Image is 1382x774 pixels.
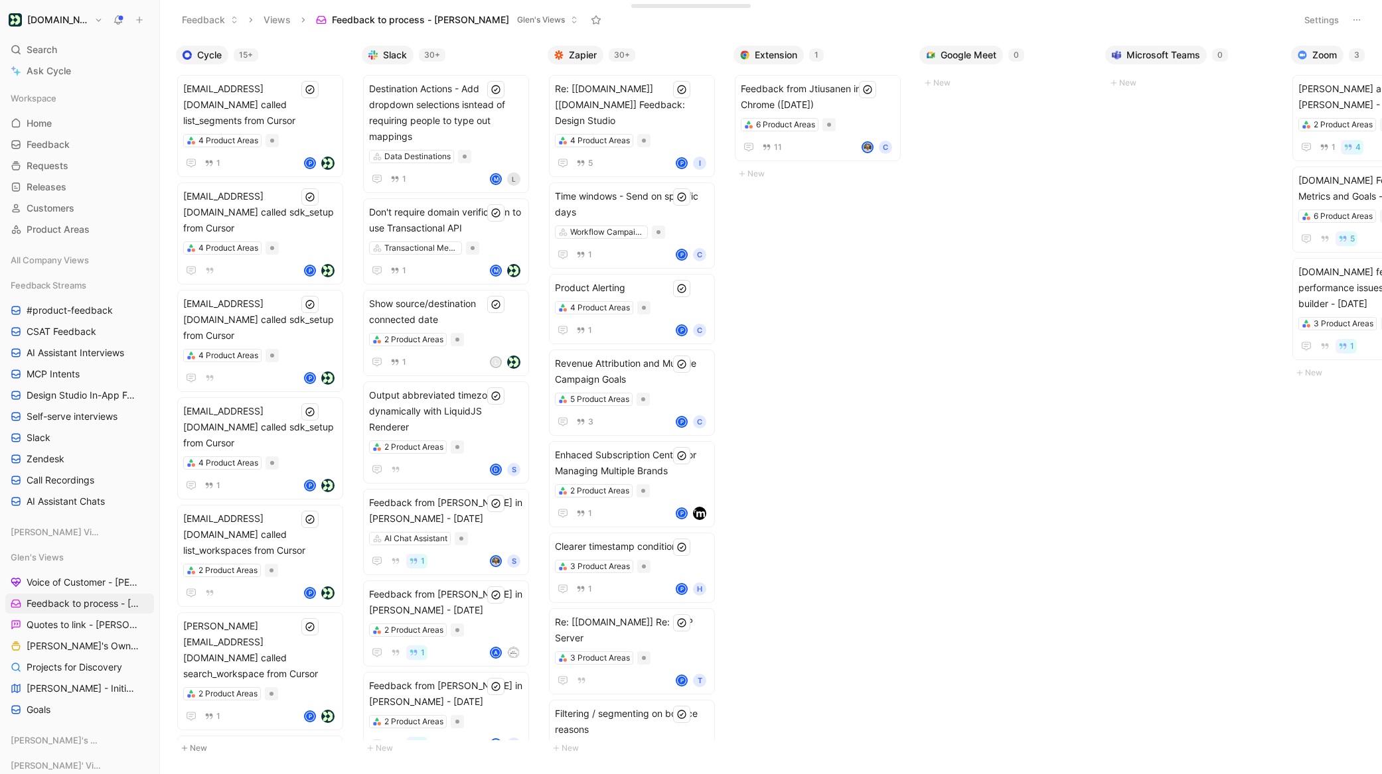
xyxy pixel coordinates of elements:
[5,657,154,677] a: Projects for Discovery
[369,81,523,145] span: Destination Actions - Add dropdown selections isntead of requiring people to type out mappings
[5,385,154,405] a: Design Studio In-App Feedback
[183,403,337,451] span: [EMAIL_ADDRESS][DOMAIN_NAME] called sdk_setup from Cursor
[258,10,297,30] button: Views
[27,431,50,444] span: Slack
[11,759,101,772] span: [PERSON_NAME]' Views
[5,470,154,490] a: Call Recordings
[5,61,154,81] a: Ask Cycle
[198,564,258,577] div: 2 Product Areas
[183,188,337,236] span: [EMAIL_ADDRESS][DOMAIN_NAME] called sdk_setup from Cursor
[202,709,223,724] button: 1
[693,507,706,520] img: logo
[941,48,996,62] span: Google Meet
[555,188,709,220] span: Time windows - Send on specific days
[27,639,139,653] span: [PERSON_NAME]'s Owned Projects
[549,608,715,694] a: Re: [[DOMAIN_NAME]] Re: MCP Server3 Product AreasPT
[491,648,500,657] div: A
[176,46,228,64] button: Cycle
[402,175,406,183] span: 1
[5,700,154,720] a: Goals
[693,248,706,261] div: C
[305,266,315,275] div: P
[491,556,500,566] img: avatar
[27,495,105,508] span: AI Assistant Chats
[5,250,154,270] div: All Company Views
[5,343,154,363] a: AI Assistant Interviews
[363,672,529,758] a: Feedback from [PERSON_NAME] in [PERSON_NAME] - [DATE]2 Product Areas1AV
[774,143,782,151] span: 11
[574,506,595,521] button: 1
[588,251,592,259] span: 1
[388,263,409,278] button: 1
[555,280,709,296] span: Product Alerting
[27,138,70,151] span: Feedback
[202,478,223,493] button: 1
[369,296,523,328] span: Show source/destination connected date
[574,415,596,429] button: 3
[5,449,154,469] a: Zendesk
[384,333,443,346] div: 2 Product Areas
[677,584,686,594] div: P
[27,389,138,402] span: Design Studio In-App Feedback
[305,712,315,721] div: P
[588,159,593,167] span: 5
[1312,48,1337,62] span: Zoom
[549,75,715,177] a: Re: [[DOMAIN_NAME]] [[DOMAIN_NAME]] Feedback: Design Studio4 Product Areas5PI
[5,250,154,274] div: All Company Views
[507,264,520,277] img: logo
[332,13,509,27] span: Feedback to process - [PERSON_NAME]
[305,159,315,168] div: P
[555,539,709,554] span: Clearer timestamp conditions
[5,572,154,592] a: Voice of Customer - [PERSON_NAME]
[384,150,451,163] div: Data Destinations
[555,706,709,738] span: Filtering / segmenting on bounce reasons
[1105,75,1280,91] button: New
[177,612,343,730] a: [PERSON_NAME][EMAIL_ADDRESS][DOMAIN_NAME] called search_workspace from Cursor2 Product Areas1Plogo
[183,81,337,129] span: [EMAIL_ADDRESS][DOMAIN_NAME] called list_segments from Cursor
[369,586,523,618] span: Feedback from [PERSON_NAME] in [PERSON_NAME] - [DATE]
[570,226,645,239] div: Workflow Campaigns
[693,324,706,337] div: C
[574,582,595,596] button: 1
[1317,140,1338,155] button: 1
[216,712,220,720] span: 1
[176,10,244,30] button: Feedback
[555,81,709,129] span: Re: [[DOMAIN_NAME]] [[DOMAIN_NAME]] Feedback: Design Studio
[677,509,686,518] div: P
[491,357,500,367] div: L
[549,533,715,603] a: Clearer timestamp conditions3 Product Areas1PH
[198,456,258,470] div: 4 Product Areas
[183,511,337,558] span: [EMAIL_ADDRESS][DOMAIN_NAME] called list_workspaces from Cursor
[1341,140,1363,155] button: 4
[27,180,66,194] span: Releases
[369,387,523,435] span: Output abbreviated timezone dynamically with LiquidJS Renderer
[27,117,52,130] span: Home
[27,304,113,317] span: #product-feedback
[1350,235,1355,243] span: 5
[735,75,901,161] a: Feedback from Jtiusanen in Chrome ([DATE])6 Product Areas11avatarC
[177,397,343,499] a: [EMAIL_ADDRESS][DOMAIN_NAME] called sdk_setup from Cursor4 Product Areas1Plogo
[27,618,138,631] span: Quotes to link - [PERSON_NAME]
[27,410,117,423] span: Self-serve interviews
[507,738,520,751] div: V
[1332,143,1336,151] span: 1
[5,177,154,197] a: Releases
[369,495,523,527] span: Feedback from [PERSON_NAME] in [PERSON_NAME] - [DATE]
[5,407,154,426] a: Self-serve interviews
[677,250,686,259] div: P
[384,440,443,454] div: 2 Product Areas
[384,532,447,545] div: AI Chat Assistant
[548,740,723,756] button: New
[5,636,154,656] a: [PERSON_NAME]'s Owned Projects
[728,40,914,188] div: Extension1New
[11,253,89,267] span: All Company Views
[183,618,337,682] span: [PERSON_NAME][EMAIL_ADDRESS][DOMAIN_NAME] called search_workspace from Cursor
[549,350,715,436] a: Revenue Attribution and Multiple Campaign Goals5 Product Areas3PC
[574,247,595,262] button: 1
[5,135,154,155] a: Feedback
[321,586,335,600] img: logo
[677,326,686,335] div: P
[197,48,222,62] span: Cycle
[755,48,797,62] span: Extension
[321,710,335,723] img: logo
